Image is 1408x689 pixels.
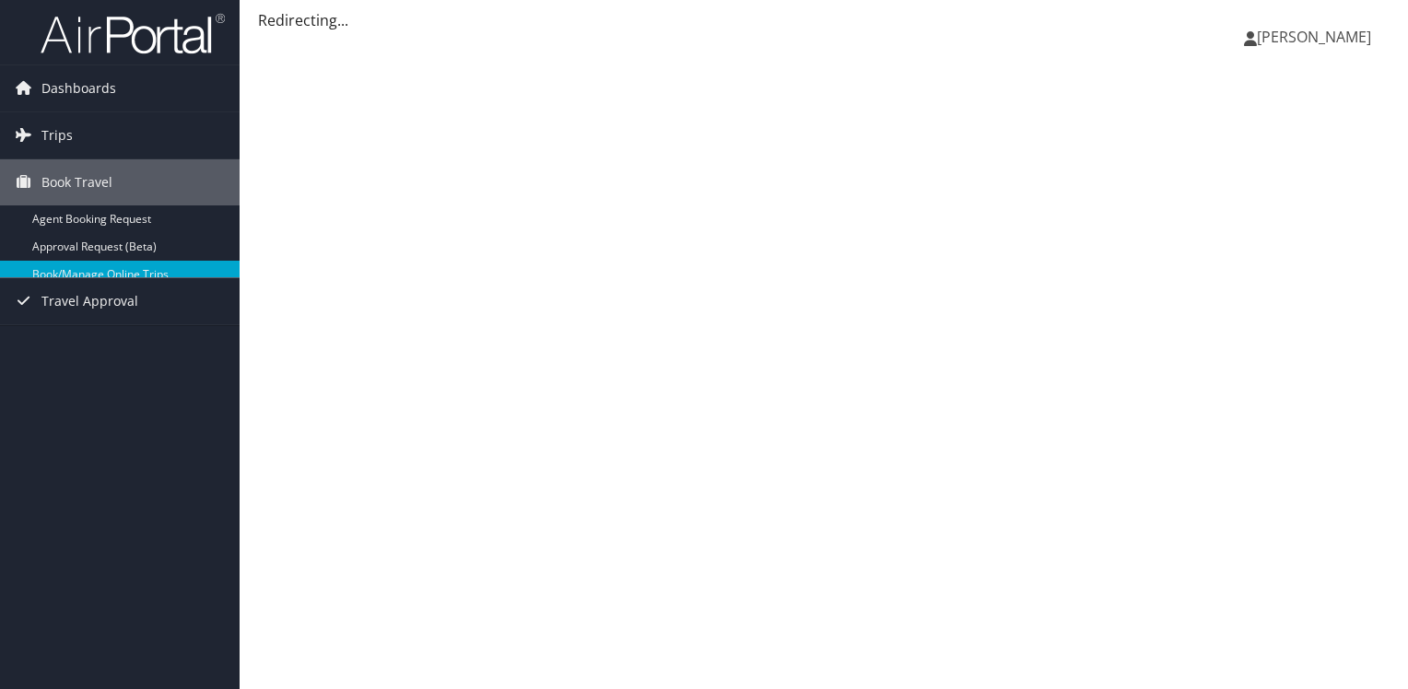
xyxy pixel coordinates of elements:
div: Redirecting... [258,9,1390,31]
img: airportal-logo.png [41,12,225,55]
span: Book Travel [41,159,112,205]
span: Dashboards [41,65,116,111]
span: [PERSON_NAME] [1257,27,1371,47]
a: [PERSON_NAME] [1244,9,1390,64]
span: Trips [41,112,73,158]
span: Travel Approval [41,278,138,324]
